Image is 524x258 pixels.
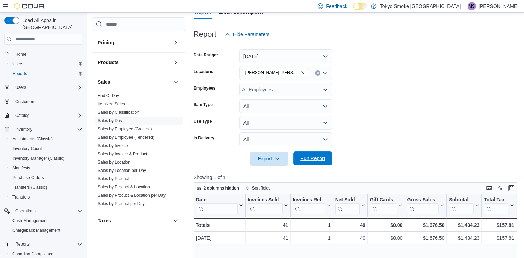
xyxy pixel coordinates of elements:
div: Melissa Simon [468,2,476,10]
span: Transfers [12,194,30,200]
div: Gross Sales [407,197,439,203]
a: Adjustments (Classic) [10,135,55,143]
span: Itemized Sales [98,101,125,107]
span: Sales by Product [98,176,129,182]
button: Display options [496,184,504,192]
span: Canadian Compliance [10,250,82,258]
div: Totals [196,221,243,229]
span: Manifests [12,165,30,171]
span: Sales by Employee (Created) [98,126,152,132]
a: Sales by Classification [98,110,139,115]
p: [PERSON_NAME] [479,2,518,10]
label: Date Range [194,52,218,58]
a: Customers [12,98,38,106]
div: Subtotal [449,197,474,203]
span: Inventory [15,127,32,132]
div: Sales [92,92,185,211]
span: Users [12,61,23,67]
div: $0.00 [370,234,403,242]
div: Date [196,197,238,203]
span: Catalog [15,113,29,118]
a: Home [12,50,29,58]
span: Operations [15,208,36,214]
span: Run Report [300,155,325,162]
button: Users [1,83,85,92]
a: Transfers (Classic) [10,183,50,192]
div: Invoices Sold [248,197,283,203]
p: | [463,2,465,10]
button: 2 columns hidden [194,184,242,192]
div: 40 [335,234,365,242]
a: Canadian Compliance [10,250,56,258]
button: Transfers (Classic) [7,183,85,192]
span: Customers [12,97,82,106]
span: Operations [12,207,82,215]
button: Inventory Count [7,144,85,154]
button: Sales [98,79,170,85]
span: Home [12,49,82,58]
a: Manifests [10,164,33,172]
button: Reports [1,239,85,249]
a: Sales by Day [98,118,122,123]
button: All [239,132,332,146]
button: Products [98,59,170,66]
label: Use Type [194,119,212,124]
span: 2 columns hidden [204,185,239,191]
h3: Sales [98,79,110,85]
a: Transfers [10,193,33,201]
button: Taxes [171,216,180,225]
div: [DATE] [196,234,243,242]
span: Catalog [12,111,82,120]
div: Gift Cards [370,197,397,203]
button: Sort fields [242,184,273,192]
button: Gift Cards [370,197,402,214]
a: Sales by Product per Day [98,201,145,206]
button: Enter fullscreen [507,184,515,192]
button: Run Report [293,151,332,165]
span: Canadian Compliance [12,251,53,257]
a: Sales by Invoice [98,143,128,148]
h3: Taxes [98,217,111,224]
button: Products [171,58,180,66]
img: Cova [14,3,45,10]
span: Transfers [10,193,82,201]
span: Melville Prince William [242,69,308,76]
button: Clear input [315,70,320,76]
button: Manifests [7,163,85,173]
span: Hide Parameters [233,31,269,38]
button: Invoices Sold [248,197,288,214]
span: Reports [10,70,82,78]
a: Itemized Sales [98,102,125,107]
button: Catalog [1,111,85,120]
span: Reports [12,71,27,76]
a: Sales by Location [98,160,131,165]
div: 41 [248,234,288,242]
input: Dark Mode [353,3,367,10]
a: Reports [10,70,30,78]
div: Invoices Sold [248,197,283,214]
span: Customers [15,99,35,104]
a: Inventory Count [10,145,45,153]
button: Taxes [98,217,170,224]
a: Sales by Employee (Tendered) [98,135,154,140]
span: Sales by Day [98,118,122,123]
span: Sales by Product & Location per Day [98,193,166,198]
button: Customers [1,96,85,107]
div: Invoices Ref [293,197,325,214]
button: Operations [12,207,38,215]
button: Transfers [7,192,85,202]
span: Cash Management [10,216,82,225]
button: Subtotal [449,197,479,214]
span: Inventory Manager (Classic) [12,156,64,161]
a: Purchase Orders [10,174,47,182]
label: Employees [194,85,215,91]
span: Adjustments (Classic) [10,135,82,143]
button: Reports [12,240,33,248]
a: Sales by Product [98,176,129,181]
button: Keyboard shortcuts [485,184,493,192]
p: Showing 1 of 1 [194,174,521,181]
span: Inventory Manager (Classic) [10,154,82,163]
